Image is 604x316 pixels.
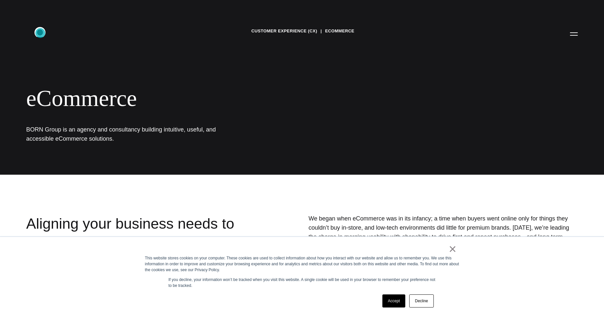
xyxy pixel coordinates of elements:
[26,85,399,112] div: eCommerce
[251,26,317,36] a: Customer Experience (CX)
[308,214,578,251] p: We began when eCommerce was in its infancy; a time when buyers went online only for things they c...
[325,26,354,36] a: eCommerce
[566,27,582,41] button: Open
[26,214,248,315] div: Aligning your business needs to the best eCommerce platform.
[449,246,457,252] a: ×
[382,294,406,307] a: Accept
[409,294,433,307] a: Decline
[145,255,459,273] div: This website stores cookies on your computer. These cookies are used to collect information about...
[169,277,436,289] p: If you decline, your information won’t be tracked when you visit this website. A single cookie wi...
[26,125,223,143] h1: BORN Group is an agency and consultancy building intuitive, useful, and accessible eCommerce solu...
